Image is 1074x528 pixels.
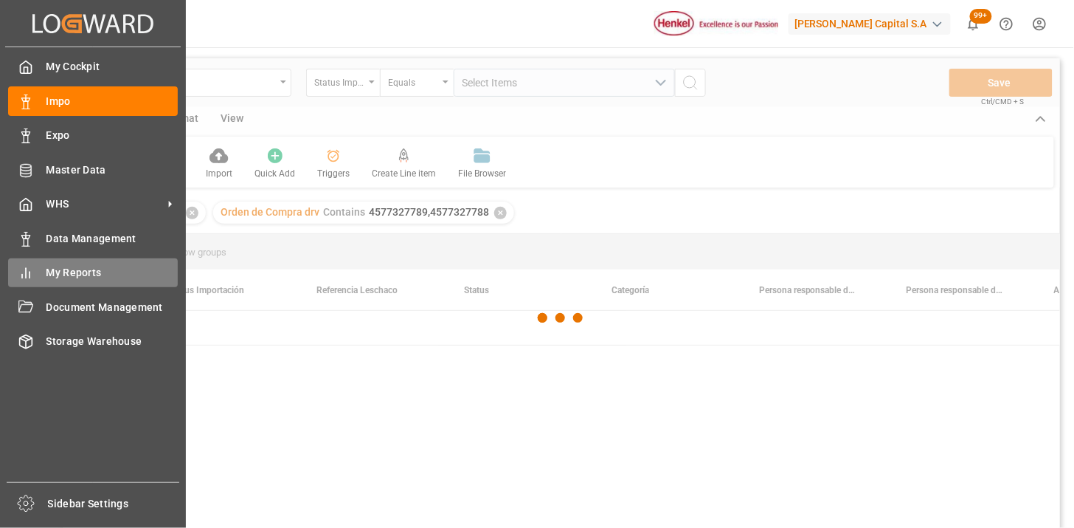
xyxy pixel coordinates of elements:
[46,300,179,315] span: Document Management
[46,162,179,178] span: Master Data
[46,196,163,212] span: WHS
[46,59,179,75] span: My Cockpit
[8,224,178,253] a: Data Management
[46,265,179,281] span: My Reports
[654,11,778,37] img: Henkel%20logo.jpg_1689854090.jpg
[46,334,179,349] span: Storage Warehouse
[789,10,957,38] button: [PERSON_NAME] Capital S.A
[970,9,992,24] span: 99+
[957,7,990,41] button: show 100 new notifications
[8,155,178,184] a: Master Data
[46,128,179,143] span: Expo
[8,52,178,81] a: My Cockpit
[789,13,951,35] div: [PERSON_NAME] Capital S.A
[8,292,178,321] a: Document Management
[46,231,179,247] span: Data Management
[8,121,178,150] a: Expo
[8,327,178,356] a: Storage Warehouse
[8,86,178,115] a: Impo
[8,258,178,287] a: My Reports
[990,7,1023,41] button: Help Center
[46,94,179,109] span: Impo
[48,496,180,512] span: Sidebar Settings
